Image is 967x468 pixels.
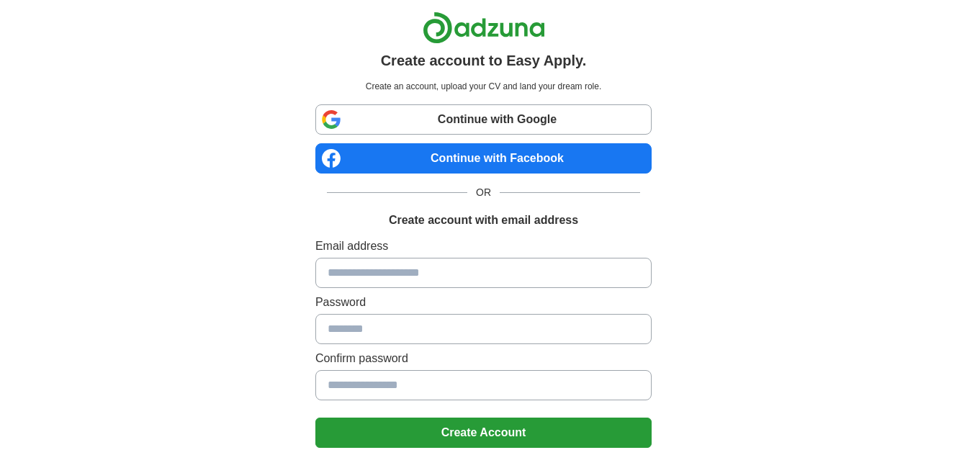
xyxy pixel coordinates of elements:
p: Create an account, upload your CV and land your dream role. [318,80,649,93]
a: Continue with Facebook [315,143,652,174]
img: Adzuna logo [423,12,545,44]
h1: Create account to Easy Apply. [381,50,587,71]
label: Confirm password [315,350,652,367]
label: Password [315,294,652,311]
button: Create Account [315,418,652,448]
label: Email address [315,238,652,255]
a: Continue with Google [315,104,652,135]
span: OR [467,185,500,200]
h1: Create account with email address [389,212,578,229]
